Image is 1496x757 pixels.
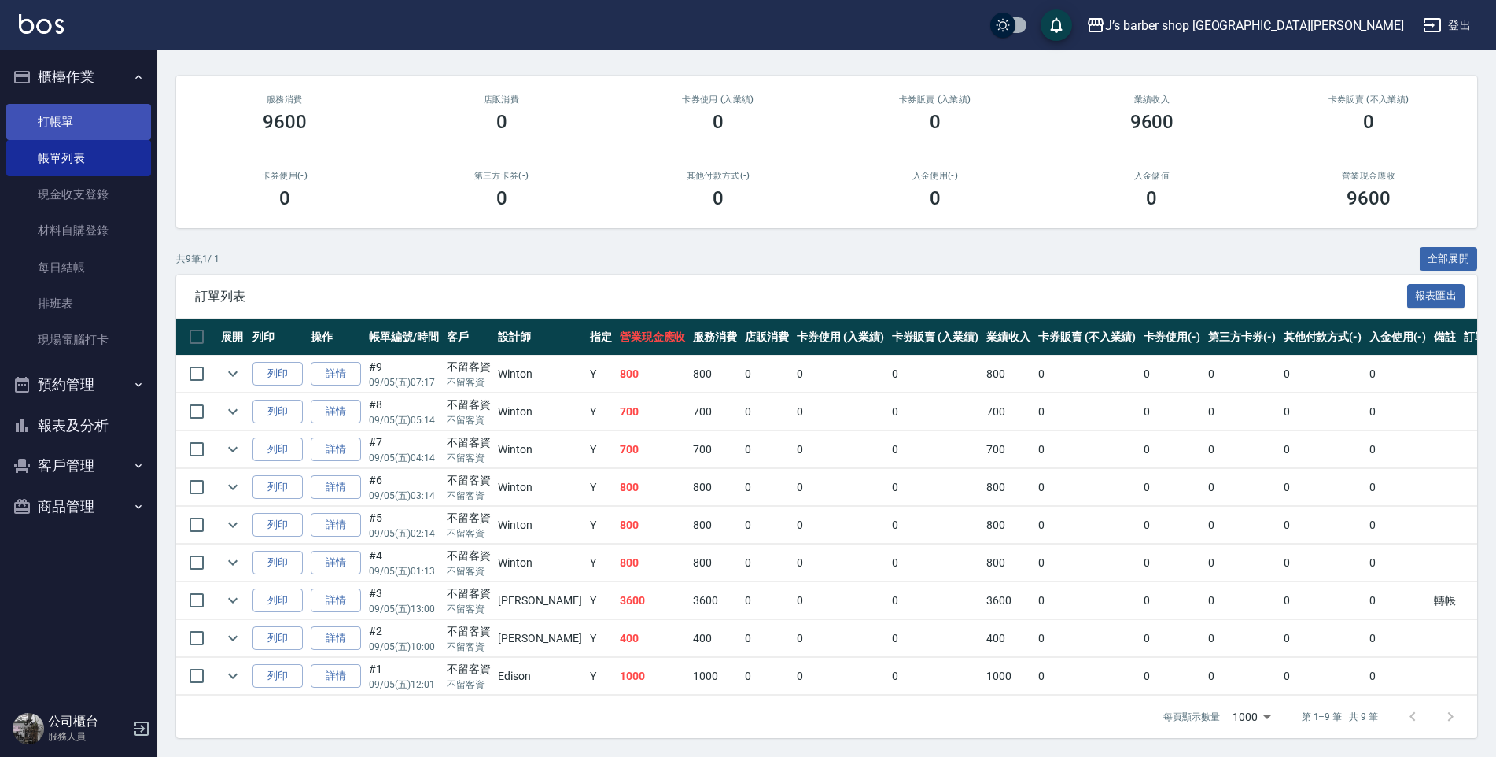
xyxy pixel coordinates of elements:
[6,364,151,405] button: 預約管理
[369,526,439,541] p: 09/05 (五) 02:14
[494,469,585,506] td: Winton
[1146,187,1157,209] h3: 0
[494,319,585,356] th: 設計師
[930,111,941,133] h3: 0
[311,362,361,386] a: 詳情
[586,469,616,506] td: Y
[279,187,290,209] h3: 0
[311,475,361,500] a: 詳情
[689,545,741,582] td: 800
[494,393,585,430] td: Winton
[793,393,888,430] td: 0
[48,729,128,744] p: 服務人員
[689,658,741,695] td: 1000
[741,658,793,695] td: 0
[1279,94,1458,105] h2: 卡券販賣 (不入業績)
[1430,319,1460,356] th: 備註
[689,393,741,430] td: 700
[982,319,1034,356] th: 業績收入
[249,319,307,356] th: 列印
[1226,696,1277,738] div: 1000
[1280,319,1366,356] th: 其他付款方式(-)
[741,431,793,468] td: 0
[1280,658,1366,695] td: 0
[982,582,1034,619] td: 3600
[221,513,245,537] button: expand row
[447,623,491,640] div: 不留客資
[793,507,888,544] td: 0
[1365,319,1430,356] th: 入金使用(-)
[6,405,151,446] button: 報表及分析
[6,176,151,212] a: 現金收支登錄
[1417,11,1477,40] button: 登出
[311,400,361,424] a: 詳情
[741,356,793,393] td: 0
[1130,111,1174,133] h3: 9600
[1280,469,1366,506] td: 0
[1365,469,1430,506] td: 0
[616,620,690,657] td: 400
[252,589,303,613] button: 列印
[252,513,303,537] button: 列印
[6,286,151,322] a: 排班表
[616,356,690,393] td: 800
[6,104,151,140] a: 打帳單
[628,171,808,181] h2: 其他付款方式(-)
[1163,710,1220,724] p: 每頁顯示數量
[888,393,983,430] td: 0
[616,545,690,582] td: 800
[1280,620,1366,657] td: 0
[221,551,245,574] button: expand row
[888,319,983,356] th: 卡券販賣 (入業績)
[369,375,439,390] p: 09/05 (五) 07:17
[1140,319,1204,356] th: 卡券使用(-)
[1204,545,1280,582] td: 0
[447,526,491,541] p: 不留客資
[1140,582,1204,619] td: 0
[793,620,888,657] td: 0
[982,545,1034,582] td: 800
[494,545,585,582] td: Winton
[1041,9,1072,41] button: save
[252,664,303,689] button: 列印
[793,356,888,393] td: 0
[311,589,361,613] a: 詳情
[586,545,616,582] td: Y
[221,362,245,386] button: expand row
[888,582,983,619] td: 0
[1280,356,1366,393] td: 0
[741,507,793,544] td: 0
[888,545,983,582] td: 0
[369,602,439,616] p: 09/05 (五) 13:00
[365,356,443,393] td: #9
[369,451,439,465] p: 09/05 (五) 04:14
[888,658,983,695] td: 0
[6,249,151,286] a: 每日結帳
[846,171,1025,181] h2: 入金使用(-)
[13,713,44,744] img: Person
[1430,582,1460,619] td: 轉帳
[447,397,491,413] div: 不留客資
[741,582,793,619] td: 0
[616,658,690,695] td: 1000
[586,620,616,657] td: Y
[252,475,303,500] button: 列印
[1280,393,1366,430] td: 0
[176,252,219,266] p: 共 9 筆, 1 / 1
[447,434,491,451] div: 不留客資
[365,545,443,582] td: #4
[741,393,793,430] td: 0
[369,413,439,427] p: 09/05 (五) 05:14
[195,94,374,105] h3: 服務消費
[1034,507,1140,544] td: 0
[221,626,245,650] button: expand row
[1204,356,1280,393] td: 0
[447,564,491,578] p: 不留客資
[252,551,303,575] button: 列印
[689,356,741,393] td: 800
[1204,582,1280,619] td: 0
[689,582,741,619] td: 3600
[369,640,439,654] p: 09/05 (五) 10:00
[1034,620,1140,657] td: 0
[447,585,491,602] div: 不留客資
